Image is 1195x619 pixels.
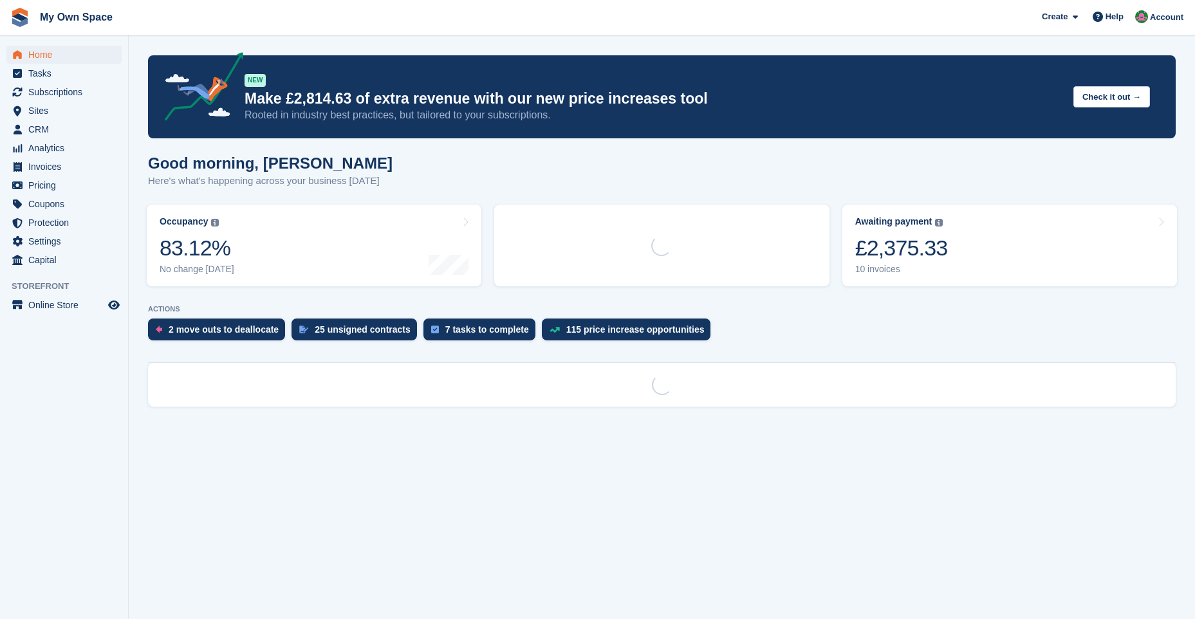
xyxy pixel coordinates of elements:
[6,120,122,138] a: menu
[154,52,244,125] img: price-adjustments-announcement-icon-8257ccfd72463d97f412b2fc003d46551f7dbcb40ab6d574587a9cd5c0d94...
[6,46,122,64] a: menu
[245,108,1063,122] p: Rooted in industry best practices, but tailored to your subscriptions.
[28,251,106,269] span: Capital
[148,154,393,172] h1: Good morning, [PERSON_NAME]
[35,6,118,28] a: My Own Space
[6,64,122,82] a: menu
[169,324,279,335] div: 2 move outs to deallocate
[28,64,106,82] span: Tasks
[28,296,106,314] span: Online Store
[423,319,542,347] a: 7 tasks to complete
[28,232,106,250] span: Settings
[292,319,423,347] a: 25 unsigned contracts
[160,264,234,275] div: No change [DATE]
[6,102,122,120] a: menu
[156,326,162,333] img: move_outs_to_deallocate_icon-f764333ba52eb49d3ac5e1228854f67142a1ed5810a6f6cc68b1a99e826820c5.svg
[855,216,932,227] div: Awaiting payment
[6,296,122,314] a: menu
[542,319,718,347] a: 115 price increase opportunities
[28,83,106,101] span: Subscriptions
[855,264,948,275] div: 10 invoices
[1150,11,1183,24] span: Account
[28,120,106,138] span: CRM
[160,216,208,227] div: Occupancy
[245,89,1063,108] p: Make £2,814.63 of extra revenue with our new price increases tool
[6,195,122,213] a: menu
[147,205,481,286] a: Occupancy 83.12% No change [DATE]
[160,235,234,261] div: 83.12%
[6,83,122,101] a: menu
[10,8,30,27] img: stora-icon-8386f47178a22dfd0bd8f6a31ec36ba5ce8667c1dd55bd0f319d3a0aa187defe.svg
[566,324,705,335] div: 115 price increase opportunities
[842,205,1177,286] a: Awaiting payment £2,375.33 10 invoices
[28,139,106,157] span: Analytics
[6,214,122,232] a: menu
[28,102,106,120] span: Sites
[445,324,529,335] div: 7 tasks to complete
[6,176,122,194] a: menu
[211,219,219,226] img: icon-info-grey-7440780725fd019a000dd9b08b2336e03edf1995a4989e88bcd33f0948082b44.svg
[6,158,122,176] a: menu
[106,297,122,313] a: Preview store
[855,235,948,261] div: £2,375.33
[1106,10,1124,23] span: Help
[315,324,411,335] div: 25 unsigned contracts
[299,326,308,333] img: contract_signature_icon-13c848040528278c33f63329250d36e43548de30e8caae1d1a13099fd9432cc5.svg
[431,326,439,333] img: task-75834270c22a3079a89374b754ae025e5fb1db73e45f91037f5363f120a921f8.svg
[148,305,1176,313] p: ACTIONS
[6,139,122,157] a: menu
[6,251,122,269] a: menu
[6,232,122,250] a: menu
[245,74,266,87] div: NEW
[28,195,106,213] span: Coupons
[1073,86,1150,107] button: Check it out →
[935,219,943,226] img: icon-info-grey-7440780725fd019a000dd9b08b2336e03edf1995a4989e88bcd33f0948082b44.svg
[148,174,393,189] p: Here's what's happening across your business [DATE]
[12,280,128,293] span: Storefront
[148,319,292,347] a: 2 move outs to deallocate
[1042,10,1068,23] span: Create
[28,158,106,176] span: Invoices
[28,46,106,64] span: Home
[550,327,560,333] img: price_increase_opportunities-93ffe204e8149a01c8c9dc8f82e8f89637d9d84a8eef4429ea346261dce0b2c0.svg
[28,176,106,194] span: Pricing
[28,214,106,232] span: Protection
[1135,10,1148,23] img: Lucy Parry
